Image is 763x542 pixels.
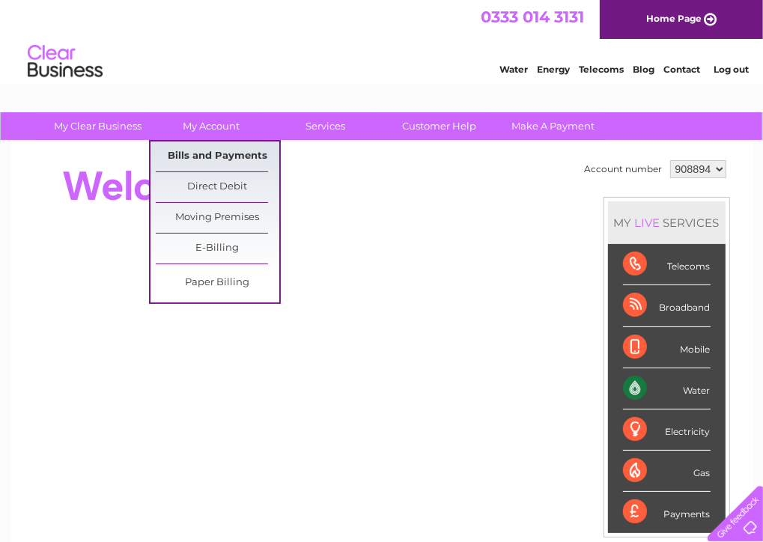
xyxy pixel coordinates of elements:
a: Paper Billing [156,268,279,298]
div: Mobile [623,327,711,368]
img: logo.png [27,39,103,85]
div: Clear Business is a trading name of Verastar Limited (registered in [GEOGRAPHIC_DATA] No. 3667643... [28,8,736,73]
div: Broadband [623,285,711,326]
a: Telecoms [579,64,624,75]
a: Direct Debit [156,172,279,202]
a: Bills and Payments [156,141,279,171]
a: 0333 014 3131 [481,7,584,26]
a: My Account [150,112,273,140]
div: MY SERVICES [608,201,726,244]
td: Account number [581,156,666,182]
a: Energy [537,64,570,75]
a: Water [499,64,528,75]
a: Services [264,112,387,140]
div: Electricity [623,409,711,451]
a: Contact [663,64,700,75]
a: Moving Premises [156,203,279,233]
a: Customer Help [377,112,501,140]
div: LIVE [632,216,663,230]
div: Water [623,368,711,409]
a: E-Billing [156,234,279,264]
a: Log out [714,64,749,75]
div: Telecoms [623,244,711,285]
div: Payments [623,492,711,532]
a: Make A Payment [491,112,615,140]
a: My Clear Business [36,112,159,140]
a: Blog [633,64,654,75]
div: Gas [623,451,711,492]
